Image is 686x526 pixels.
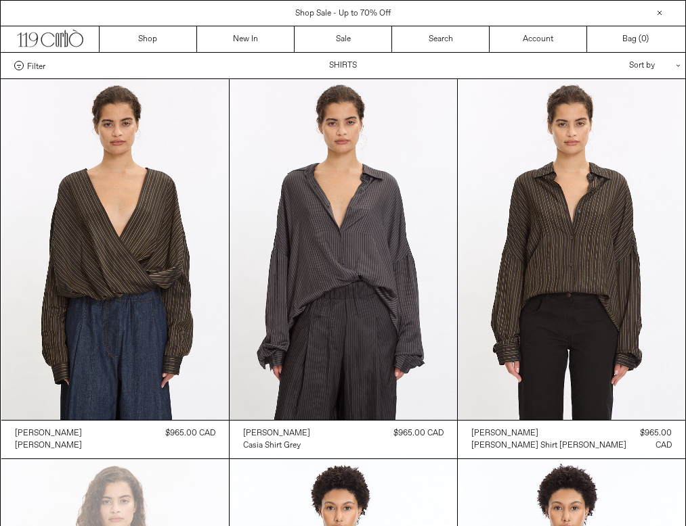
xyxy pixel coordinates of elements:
[243,439,310,452] a: Casia Shirt Grey
[471,440,626,452] div: [PERSON_NAME] Shirt [PERSON_NAME]
[243,427,310,439] a: [PERSON_NAME]
[587,26,685,52] a: Bag ()
[230,79,457,420] img: Dries Van Noten Casia Shirt
[626,427,672,452] div: $965.00 CAD
[15,440,82,452] div: [PERSON_NAME]
[471,428,538,439] div: [PERSON_NAME]
[641,34,646,45] span: 0
[27,61,45,70] span: Filter
[197,26,295,52] a: New In
[471,427,626,439] a: [PERSON_NAME]
[471,439,626,452] a: [PERSON_NAME] Shirt [PERSON_NAME]
[393,427,444,439] div: $965.00 CAD
[243,440,301,452] div: Casia Shirt Grey
[165,427,215,439] div: $965.00 CAD
[15,427,82,439] a: [PERSON_NAME]
[295,26,392,52] a: Sale
[1,79,229,420] img: Dries Van Noten Camiel Shirt
[392,26,490,52] a: Search
[15,439,82,452] a: [PERSON_NAME]
[550,53,672,78] div: Sort by
[295,8,391,19] a: Shop Sale - Up to 70% Off
[641,33,649,45] span: )
[100,26,197,52] a: Shop
[490,26,587,52] a: Account
[458,79,685,420] img: Dries Van Noten Casia Shirt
